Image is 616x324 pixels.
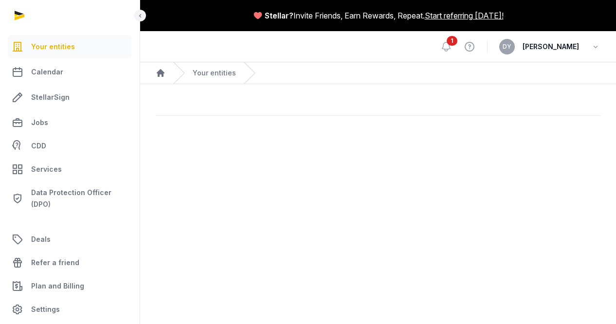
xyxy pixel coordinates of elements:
[8,35,132,58] a: Your entities
[31,140,46,152] span: CDD
[523,41,579,53] span: [PERSON_NAME]
[8,86,132,109] a: StellarSign
[8,158,132,181] a: Services
[31,117,48,128] span: Jobs
[31,163,62,175] span: Services
[8,251,132,274] a: Refer a friend
[193,68,236,78] a: Your entities
[8,298,132,321] a: Settings
[8,274,132,298] a: Plan and Billing
[8,228,132,251] a: Deals
[31,280,84,292] span: Plan and Billing
[31,304,60,315] span: Settings
[140,62,616,84] nav: Breadcrumb
[31,66,63,78] span: Calendar
[425,10,504,21] a: Start referring [DATE]!
[8,60,132,84] a: Calendar
[31,257,79,269] span: Refer a friend
[8,183,132,214] a: Data Protection Officer (DPO)
[31,91,70,103] span: StellarSign
[503,44,511,50] span: DY
[8,136,132,156] a: CDD
[499,39,515,54] button: DY
[31,234,51,245] span: Deals
[447,36,457,46] span: 1
[8,111,132,134] a: Jobs
[31,187,128,210] span: Data Protection Officer (DPO)
[265,10,293,21] span: Stellar?
[31,41,75,53] span: Your entities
